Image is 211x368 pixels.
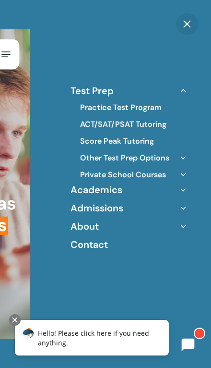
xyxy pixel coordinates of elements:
a: Test Prep [70,85,114,97]
a: Admissions [70,202,123,214]
a: Navigation Menu [1,50,11,58]
a: Academics [70,184,122,196]
a: Contact [70,238,108,251]
a: Practice Test Program [80,102,162,113]
a: Score Peak Tutoring [80,136,154,147]
a: Other Test Prep Options [80,153,169,163]
iframe: Chatbot [7,310,211,368]
a: About [70,220,99,233]
a: ACT/SAT/PSAT Tutoring [80,119,166,130]
a: Private School Courses [80,170,166,180]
